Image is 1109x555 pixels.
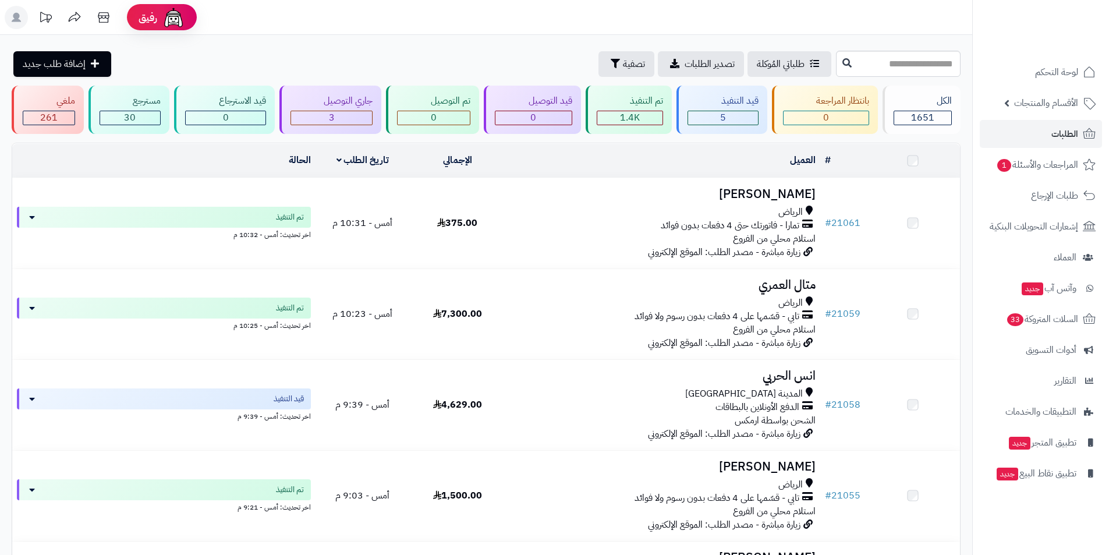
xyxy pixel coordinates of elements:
span: تابي - قسّمها على 4 دفعات بدون رسوم ولا فوائد [635,492,799,505]
div: الكل [894,94,952,108]
a: تحديثات المنصة [31,6,60,32]
span: زيارة مباشرة - مصدر الطلب: الموقع الإلكتروني [648,336,800,350]
span: 5 [720,111,726,125]
div: مسترجع [100,94,161,108]
span: تمارا - فاتورتك حتى 4 دفعات بدون فوائد [661,219,799,232]
span: زيارة مباشرة - مصدر الطلب: الموقع الإلكتروني [648,518,800,532]
a: # [825,153,831,167]
span: تم التنفيذ [276,302,304,314]
span: الرياض [778,296,803,310]
a: ملغي 261 [9,86,86,134]
span: 3 [329,111,335,125]
span: الأقسام والمنتجات [1014,95,1078,111]
span: تابي - قسّمها على 4 دفعات بدون رسوم ولا فوائد [635,310,799,323]
a: جاري التوصيل 3 [277,86,384,134]
div: ملغي [23,94,75,108]
a: قيد التنفيذ 5 [674,86,770,134]
a: العملاء [980,243,1102,271]
a: الطلبات [980,120,1102,148]
span: تطبيق المتجر [1008,434,1076,451]
span: 0 [223,111,229,125]
a: #21055 [825,489,860,503]
span: التقارير [1054,373,1076,389]
div: اخر تحديث: أمس - 9:39 م [17,409,311,422]
span: جديد [997,468,1018,480]
span: طلبات الإرجاع [1031,188,1078,204]
span: استلام محلي من الفروع [733,232,816,246]
div: 0 [398,111,470,125]
div: تم التنفيذ [597,94,664,108]
span: 375.00 [437,216,477,230]
span: قيد التنفيذ [274,393,304,405]
span: جديد [1022,282,1043,295]
span: 0 [823,111,829,125]
a: بانتظار المراجعة 0 [770,86,881,134]
span: أمس - 10:31 م [332,216,392,230]
div: 261 [23,111,75,125]
a: تطبيق المتجرجديد [980,429,1102,457]
span: # [825,307,831,321]
span: # [825,398,831,412]
span: 1651 [911,111,934,125]
a: التقارير [980,367,1102,395]
div: 0 [495,111,572,125]
a: أدوات التسويق [980,336,1102,364]
span: 33 [1007,313,1023,326]
a: وآتس آبجديد [980,274,1102,302]
span: إشعارات التحويلات البنكية [990,218,1078,235]
div: اخر تحديث: أمس - 10:25 م [17,319,311,331]
a: إشعارات التحويلات البنكية [980,213,1102,241]
a: الكل1651 [880,86,963,134]
span: وآتس آب [1021,280,1076,296]
span: أمس - 9:39 م [335,398,389,412]
span: الرياض [778,206,803,219]
div: قيد الاسترجاع [185,94,266,108]
span: تم التنفيذ [276,211,304,223]
a: قيد التوصيل 0 [481,86,583,134]
span: 261 [40,111,58,125]
span: زيارة مباشرة - مصدر الطلب: الموقع الإلكتروني [648,427,800,441]
span: الشحن بواسطة ارمكس [735,413,816,427]
span: 0 [530,111,536,125]
a: العميل [790,153,816,167]
a: تاريخ الطلب [336,153,389,167]
a: #21059 [825,307,860,321]
a: لوحة التحكم [980,58,1102,86]
span: رفيق [139,10,157,24]
div: قيد التنفيذ [688,94,759,108]
span: 30 [124,111,136,125]
div: تم التوصيل [397,94,470,108]
a: الحالة [289,153,311,167]
div: جاري التوصيل [290,94,373,108]
span: لوحة التحكم [1035,64,1078,80]
span: 4,629.00 [433,398,482,412]
a: الإجمالي [443,153,472,167]
span: 0 [431,111,437,125]
span: زيارة مباشرة - مصدر الطلب: الموقع الإلكتروني [648,245,800,259]
div: اخر تحديث: أمس - 9:21 م [17,500,311,512]
span: استلام محلي من الفروع [733,504,816,518]
a: تم التنفيذ 1.4K [583,86,675,134]
span: 7,300.00 [433,307,482,321]
span: 1,500.00 [433,489,482,503]
a: تطبيق نقاط البيعجديد [980,459,1102,487]
span: جديد [1009,437,1030,450]
a: تصدير الطلبات [658,51,744,77]
span: السلات المتروكة [1006,311,1078,327]
div: 1352 [597,111,663,125]
a: #21061 [825,216,860,230]
div: بانتظار المراجعة [783,94,870,108]
h3: انس الحربي [509,369,816,383]
span: الدفع الأونلاين بالبطاقات [715,401,799,414]
a: تم التوصيل 0 [384,86,481,134]
a: مسترجع 30 [86,86,172,134]
div: 5 [688,111,758,125]
h3: [PERSON_NAME] [509,460,816,473]
span: العملاء [1054,249,1076,266]
span: تطبيق نقاط البيع [995,465,1076,482]
div: 0 [784,111,869,125]
a: طلبات الإرجاع [980,182,1102,210]
div: 30 [100,111,161,125]
a: التطبيقات والخدمات [980,398,1102,426]
span: تم التنفيذ [276,484,304,496]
